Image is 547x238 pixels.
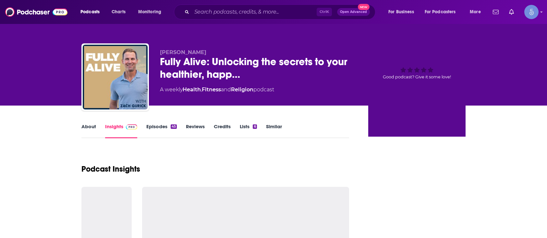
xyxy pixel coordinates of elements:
[5,6,67,18] img: Podchaser - Follow, Share and Rate Podcasts
[470,7,481,17] span: More
[337,8,370,16] button: Open AdvancedNew
[83,45,148,109] img: Fully Alive: Unlocking the secrets to your healthier, happier, longer life
[317,8,332,16] span: Ctrl K
[81,123,96,138] a: About
[160,86,274,94] div: A weekly podcast
[105,123,137,138] a: InsightsPodchaser Pro
[126,124,137,130] img: Podchaser Pro
[202,86,221,93] a: Fitness
[490,6,501,17] a: Show notifications dropdown
[107,7,129,17] a: Charts
[358,4,370,10] span: New
[214,123,231,138] a: Credits
[506,6,517,17] a: Show notifications dropdown
[340,10,367,14] span: Open Advanced
[138,7,161,17] span: Monitoring
[186,123,205,138] a: Reviews
[420,7,465,17] button: open menu
[253,124,257,129] div: 6
[160,49,206,55] span: [PERSON_NAME]
[112,7,126,17] span: Charts
[192,7,317,17] input: Search podcasts, credits, & more...
[384,7,422,17] button: open menu
[465,7,489,17] button: open menu
[266,123,282,138] a: Similar
[76,7,108,17] button: open menu
[146,123,177,138] a: Episodes45
[368,49,466,89] div: Good podcast? Give it some love!
[388,7,414,17] span: For Business
[524,5,539,19] button: Show profile menu
[180,5,382,19] div: Search podcasts, credits, & more...
[81,164,140,174] h1: Podcast Insights
[240,123,257,138] a: Lists6
[201,86,202,93] span: ,
[524,5,539,19] span: Logged in as Spiral5-G1
[134,7,170,17] button: open menu
[221,86,231,93] span: and
[383,74,451,79] span: Good podcast? Give it some love!
[183,86,201,93] a: Health
[425,7,456,17] span: For Podcasters
[171,124,177,129] div: 45
[524,5,539,19] img: User Profile
[80,7,100,17] span: Podcasts
[231,86,253,93] a: Religion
